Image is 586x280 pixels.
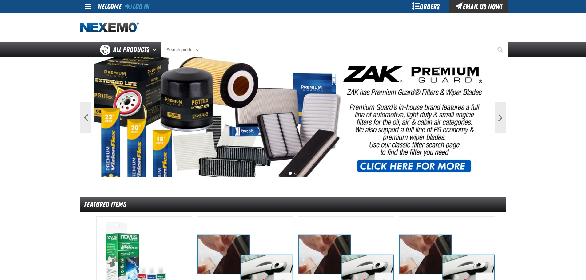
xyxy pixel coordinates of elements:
button: Open All Products pages [151,42,161,57]
button: 2 of 2 [294,172,297,175]
button: 1 of 2 [289,172,292,175]
button: Start Searching [493,42,508,57]
div: Featured Items [80,197,506,212]
span: All Products [113,44,149,55]
button: Previous [80,102,91,133]
img: PG Filters & Wipers [94,57,492,177]
a: Log In [125,2,149,11]
img: Nexemo logo [80,22,139,33]
input: Search [161,42,508,57]
button: Next [495,102,506,133]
